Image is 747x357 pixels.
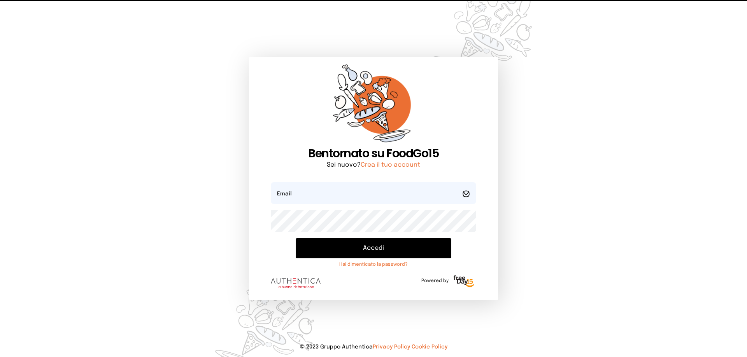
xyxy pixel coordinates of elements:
a: Cookie Policy [412,344,447,350]
p: Sei nuovo? [271,160,476,170]
h1: Bentornato su FoodGo15 [271,146,476,160]
img: logo-freeday.3e08031.png [452,274,476,289]
button: Accedi [296,238,451,258]
span: Powered by [421,278,449,284]
img: sticker-orange.65babaf.png [333,64,414,146]
a: Hai dimenticato la password? [296,261,451,268]
img: logo.8f33a47.png [271,278,321,288]
a: Crea il tuo account [361,162,420,168]
a: Privacy Policy [373,344,410,350]
p: © 2023 Gruppo Authentica [12,343,735,351]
